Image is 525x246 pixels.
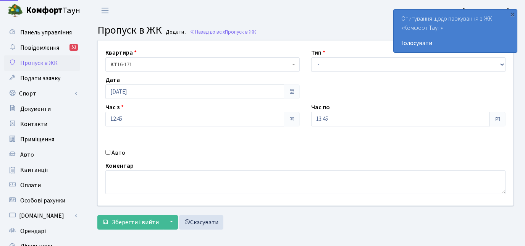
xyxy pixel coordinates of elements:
label: Квартира [105,48,137,57]
label: Час по [311,103,330,112]
div: Опитування щодо паркування в ЖК «Комфорт Таун» [394,10,517,52]
a: Документи [4,101,80,117]
span: Пропуск в ЖК [97,23,162,38]
span: Оплати [20,181,41,189]
a: Пропуск в ЖК [4,55,80,71]
span: <b>КТ</b>&nbsp;&nbsp;&nbsp;&nbsp;16-171 [105,57,300,72]
div: 51 [69,44,78,51]
a: Повідомлення51 [4,40,80,55]
span: Пропуск в ЖК [225,28,256,36]
img: logo.png [8,3,23,18]
a: Скасувати [179,215,223,230]
a: Контакти [4,117,80,132]
a: Голосувати [401,39,509,48]
span: Панель управління [20,28,72,37]
a: [PERSON_NAME] П. [463,6,516,15]
a: [DOMAIN_NAME] [4,208,80,223]
a: Назад до всіхПропуск в ЖК [190,28,256,36]
b: КТ [110,61,117,68]
span: Контакти [20,120,47,128]
span: Таун [26,4,80,17]
span: Особові рахунки [20,196,65,205]
span: Квитанції [20,166,48,174]
label: Авто [111,148,125,157]
button: Переключити навігацію [95,4,115,17]
a: Особові рахунки [4,193,80,208]
label: Час з [105,103,124,112]
a: Приміщення [4,132,80,147]
span: Документи [20,105,51,113]
a: Спорт [4,86,80,101]
span: Пропуск в ЖК [20,59,58,67]
label: Тип [311,48,325,57]
span: Приміщення [20,135,54,144]
span: <b>КТ</b>&nbsp;&nbsp;&nbsp;&nbsp;16-171 [110,61,290,68]
span: Повідомлення [20,44,59,52]
a: Квитанції [4,162,80,178]
div: × [509,10,516,18]
a: Панель управління [4,25,80,40]
button: Зберегти і вийти [97,215,164,230]
span: Подати заявку [20,74,60,83]
a: Оплати [4,178,80,193]
label: Коментар [105,161,134,170]
a: Орендарі [4,223,80,239]
span: Зберегти і вийти [112,218,159,227]
span: Орендарі [20,227,46,235]
small: Додати . [164,29,186,36]
a: Авто [4,147,80,162]
label: Дата [105,75,120,84]
a: Подати заявку [4,71,80,86]
span: Авто [20,151,34,159]
b: Комфорт [26,4,63,16]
